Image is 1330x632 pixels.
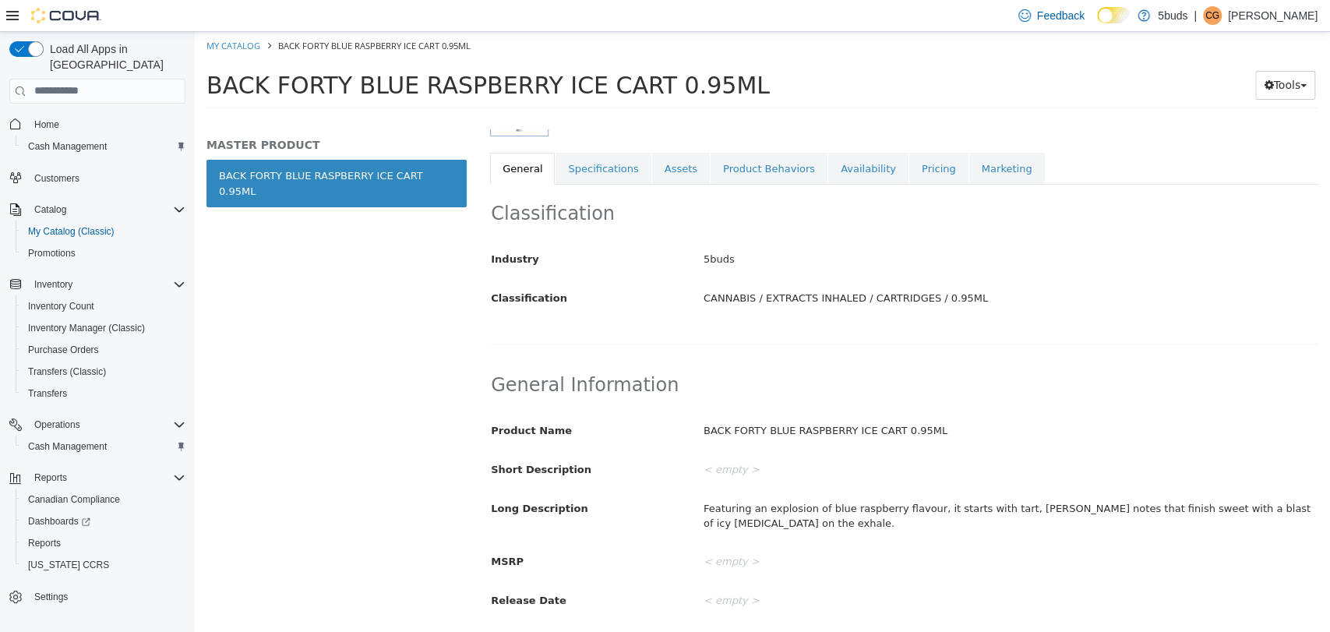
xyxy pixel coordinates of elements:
button: Operations [28,415,86,434]
span: Home [28,115,185,134]
span: Promotions [22,244,185,263]
span: Cash Management [22,437,185,456]
span: Dark Mode [1097,23,1098,24]
button: Inventory [28,275,79,294]
h2: Classification [296,170,1123,194]
p: [PERSON_NAME] [1228,6,1318,25]
input: Dark Mode [1097,7,1130,23]
span: Purchase Orders [28,344,99,356]
a: Specifications [361,121,456,154]
span: Reports [28,468,185,487]
button: Inventory [3,274,192,295]
div: Featuring an explosion of blue raspberry flavour, it starts with tart, [PERSON_NAME] notes that f... [497,464,1134,505]
button: Transfers [16,383,192,404]
span: Inventory [34,278,72,291]
span: Load All Apps in [GEOGRAPHIC_DATA] [44,41,185,72]
span: MSRP [296,524,329,535]
p: 5buds [1158,6,1187,25]
a: Inventory Manager (Classic) [22,319,151,337]
div: CANNABIS / EXTRACTS INHALED / CARTRIDGES / 0.95ML [497,253,1134,281]
span: BACK FORTY BLUE RASPBERRY ICE CART 0.95ML [12,40,575,67]
button: Catalog [28,200,72,219]
div: 5buds [497,214,1134,242]
a: Marketing [774,121,850,154]
a: Canadian Compliance [22,490,126,509]
span: CG [1205,6,1219,25]
button: Reports [16,532,192,554]
span: Classification [296,260,372,272]
span: Cash Management [28,440,107,453]
span: Dashboards [22,512,185,531]
span: Inventory Count [22,297,185,316]
span: Washington CCRS [22,556,185,574]
span: Settings [34,591,68,603]
a: Dashboards [22,512,97,531]
span: Transfers [28,387,67,400]
a: General [295,121,360,154]
div: < empty > [497,425,1134,452]
span: [US_STATE] CCRS [28,559,109,571]
a: Reports [22,534,67,553]
span: Transfers (Classic) [22,362,185,381]
button: Settings [3,585,192,608]
a: Product Behaviors [516,121,633,154]
span: My Catalog (Classic) [22,222,185,241]
a: Transfers (Classic) [22,362,112,381]
button: Transfers (Classic) [16,361,192,383]
button: [US_STATE] CCRS [16,554,192,576]
span: Customers [28,168,185,188]
span: Cash Management [28,140,107,153]
h2: General Information [296,341,1123,365]
span: BACK FORTY BLUE RASPBERRY ICE CART 0.95ML [83,8,276,19]
a: Promotions [22,244,82,263]
a: Cash Management [22,137,113,156]
button: Reports [3,467,192,489]
button: Tools [1060,39,1120,68]
span: Transfers (Classic) [28,365,106,378]
span: Settings [28,587,185,606]
button: My Catalog (Classic) [16,221,192,242]
span: Reports [34,471,67,484]
a: Transfers [22,384,73,403]
span: Home [34,118,59,131]
a: [US_STATE] CCRS [22,556,115,574]
span: Short Description [296,432,397,443]
span: Inventory [28,275,185,294]
a: My Catalog [12,8,65,19]
a: Pricing [714,121,774,154]
span: Product Name [296,393,377,404]
button: Canadian Compliance [16,489,192,510]
h5: MASTER PRODUCT [12,106,272,120]
button: Inventory Count [16,295,192,317]
button: Cash Management [16,436,192,457]
a: BACK FORTY BLUE RASPBERRY ICE CART 0.95ML [12,128,272,175]
p: | [1194,6,1197,25]
a: Purchase Orders [22,341,105,359]
button: Purchase Orders [16,339,192,361]
button: Catalog [3,199,192,221]
span: Canadian Compliance [22,490,185,509]
button: Reports [28,468,73,487]
a: Assets [457,121,515,154]
span: Inventory Count [28,300,94,312]
span: Catalog [34,203,66,216]
span: Inventory Manager (Classic) [28,322,145,334]
span: Operations [34,418,80,431]
span: Canadian Compliance [28,493,120,506]
div: Cheyanne Gauthier [1203,6,1222,25]
div: < empty > [497,517,1134,544]
a: Home [28,115,65,134]
button: Customers [3,167,192,189]
span: Dashboards [28,515,90,528]
span: Customers [34,172,79,185]
span: Reports [28,537,61,549]
span: Reports [22,534,185,553]
a: Customers [28,169,86,188]
div: BACK FORTY BLUE RASPBERRY ICE CART 0.95ML [497,386,1134,413]
span: Industry [296,221,344,233]
img: Cova [31,8,101,23]
div: < empty > [497,556,1134,583]
span: Inventory Manager (Classic) [22,319,185,337]
span: Catalog [28,200,185,219]
button: Operations [3,414,192,436]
